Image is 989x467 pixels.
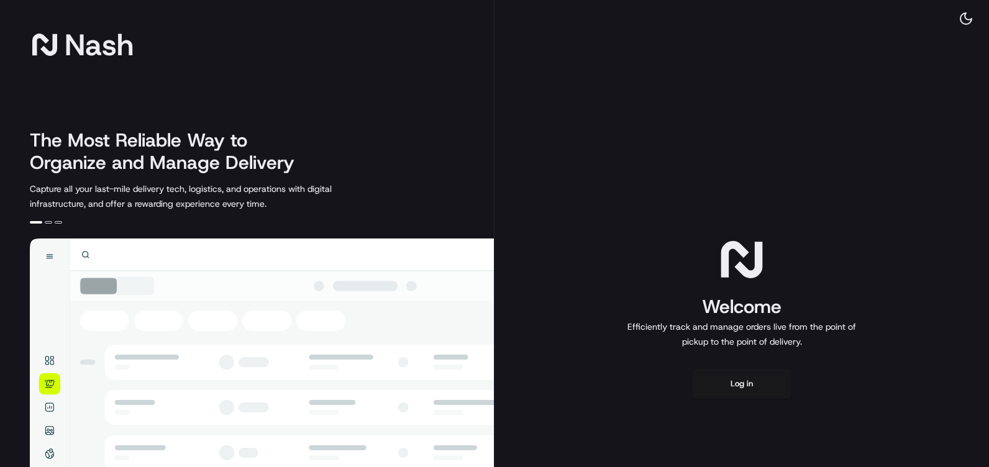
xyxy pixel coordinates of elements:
[622,319,861,349] p: Efficiently track and manage orders live from the point of pickup to the point of delivery.
[30,181,388,211] p: Capture all your last-mile delivery tech, logistics, and operations with digital infrastructure, ...
[692,369,791,399] button: Log in
[30,129,308,174] h2: The Most Reliable Way to Organize and Manage Delivery
[65,32,134,57] span: Nash
[622,294,861,319] h1: Welcome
